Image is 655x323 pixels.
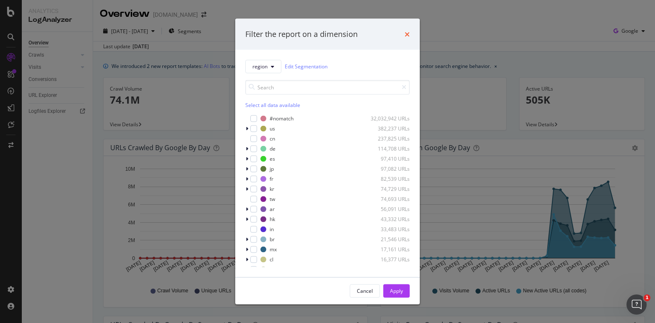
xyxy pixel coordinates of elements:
div: 82,539 URLs [369,175,410,182]
div: 237,825 URLs [369,135,410,142]
button: region [245,60,281,73]
div: es [270,155,275,162]
div: 17,161 URLs [369,246,410,253]
div: cn [270,135,275,142]
div: uk [270,266,275,273]
div: tw [270,195,275,203]
div: Filter the report on a dimension [245,29,358,40]
div: 97,410 URLs [369,155,410,162]
div: us [270,125,275,132]
div: 114,708 URLs [369,145,410,152]
div: 43,332 URLs [369,216,410,223]
div: Cancel [357,287,373,294]
div: de [270,145,276,152]
span: region [252,63,268,70]
div: modal [235,19,420,305]
div: hk [270,216,275,223]
div: Select all data available [245,101,410,108]
div: br [270,236,275,243]
div: 16,377 URLs [369,256,410,263]
div: #nomatch [270,115,294,122]
div: 97,082 URLs [369,165,410,172]
div: jp [270,165,274,172]
div: 14,704 URLs [369,266,410,273]
div: ar [270,206,275,213]
div: 74,729 URLs [369,185,410,193]
div: cl [270,256,273,263]
button: Cancel [350,284,380,297]
div: 74,693 URLs [369,195,410,203]
div: times [405,29,410,40]
div: fr [270,175,273,182]
span: 1 [644,294,650,301]
input: Search [245,80,410,94]
div: in [270,226,274,233]
div: kr [270,185,274,193]
div: 32,032,942 URLs [369,115,410,122]
div: 21,546 URLs [369,236,410,243]
div: mx [270,246,277,253]
div: 33,483 URLs [369,226,410,233]
div: Apply [390,287,403,294]
a: Edit Segmentation [285,62,327,71]
button: Apply [383,284,410,297]
div: 56,091 URLs [369,206,410,213]
div: 382,237 URLs [369,125,410,132]
iframe: Intercom live chat [626,294,647,315]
